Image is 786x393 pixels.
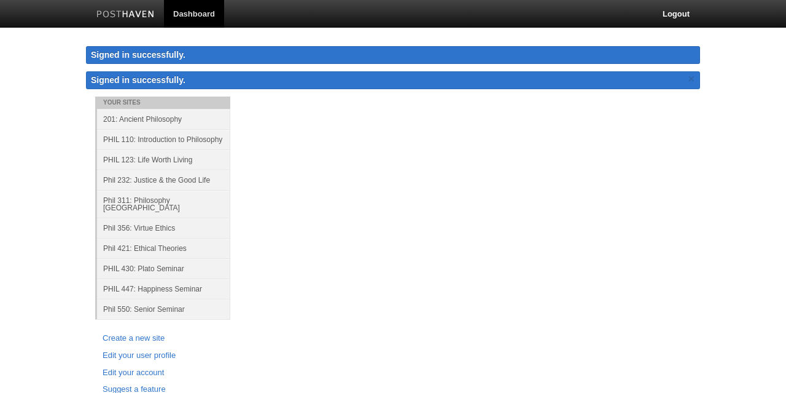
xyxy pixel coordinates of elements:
a: Phil 421: Ethical Theories [97,238,230,258]
a: Create a new site [103,332,223,345]
a: Phil 232: Justice & the Good Life [97,170,230,190]
span: Signed in successfully. [91,75,185,85]
a: PHIL 430: Plato Seminar [97,258,230,279]
li: Your Sites [95,97,230,109]
a: Phil 311: Philosophy [GEOGRAPHIC_DATA] [97,190,230,218]
a: PHIL 447: Happiness Seminar [97,279,230,299]
a: Phil 550: Senior Seminar [97,299,230,319]
img: Posthaven-bar [96,10,155,20]
a: 201: Ancient Philosophy [97,109,230,129]
a: Phil 356: Virtue Ethics [97,218,230,238]
a: Edit your user profile [103,349,223,362]
a: Edit your account [103,367,223,379]
a: PHIL 110: Introduction to Philosophy [97,129,230,149]
a: × [686,71,697,87]
a: PHIL 123: Life Worth Living [97,149,230,170]
div: Signed in successfully. [86,46,700,64]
